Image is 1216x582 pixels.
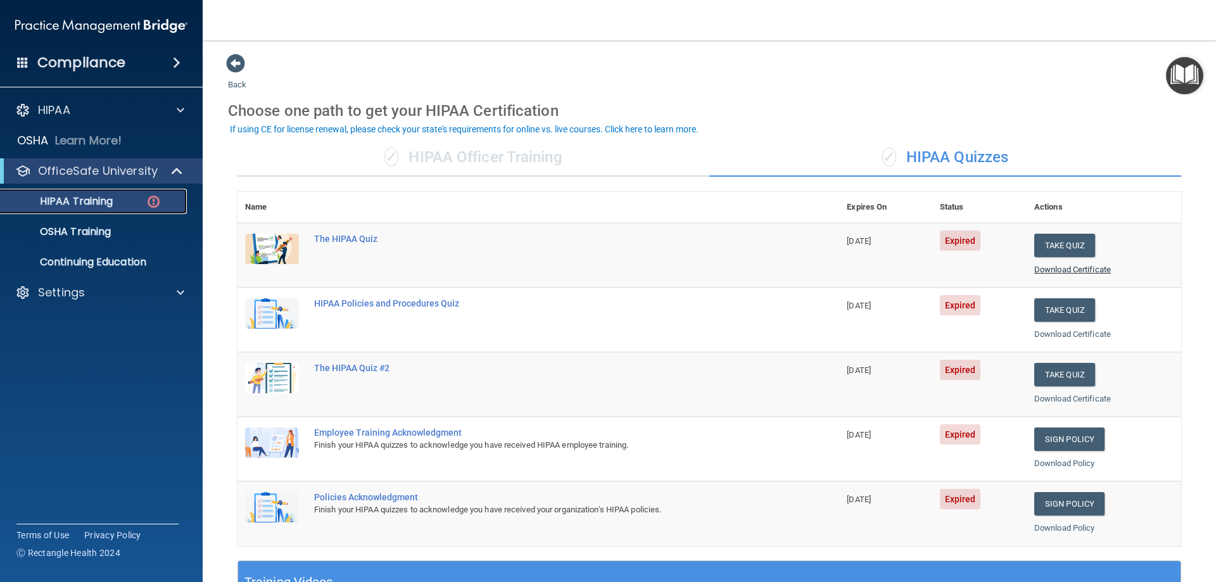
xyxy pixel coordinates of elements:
button: Take Quiz [1034,234,1095,257]
span: [DATE] [847,430,871,440]
div: Finish your HIPAA quizzes to acknowledge you have received your organization’s HIPAA policies. [314,502,776,517]
a: Sign Policy [1034,492,1105,516]
div: Employee Training Acknowledgment [314,427,776,438]
span: [DATE] [847,365,871,375]
a: Download Certificate [1034,329,1111,339]
button: Open Resource Center [1166,57,1203,94]
span: Expired [940,424,981,445]
a: Settings [15,285,184,300]
a: Download Certificate [1034,265,1111,274]
div: Finish your HIPAA quizzes to acknowledge you have received HIPAA employee training. [314,438,776,453]
a: HIPAA [15,103,184,118]
img: PMB logo [15,13,187,39]
p: OfficeSafe University [38,163,158,179]
div: The HIPAA Quiz [314,234,776,244]
a: Download Policy [1034,523,1095,533]
a: Privacy Policy [84,529,141,541]
span: Expired [940,360,981,380]
p: Settings [38,285,85,300]
span: Ⓒ Rectangle Health 2024 [16,547,120,559]
span: Expired [940,489,981,509]
span: [DATE] [847,301,871,310]
button: If using CE for license renewal, please check your state's requirements for online vs. live cours... [228,123,700,136]
th: Expires On [839,192,932,223]
th: Actions [1027,192,1181,223]
p: Continuing Education [8,256,181,269]
h4: Compliance [37,54,125,72]
div: The HIPAA Quiz #2 [314,363,776,373]
a: OfficeSafe University [15,163,184,179]
div: HIPAA Quizzes [709,139,1181,177]
span: [DATE] [847,236,871,246]
a: Back [228,65,246,89]
p: OSHA [17,133,49,148]
div: HIPAA Officer Training [237,139,709,177]
div: Policies Acknowledgment [314,492,776,502]
th: Name [237,192,307,223]
button: Take Quiz [1034,298,1095,322]
div: Choose one path to get your HIPAA Certification [228,92,1191,129]
span: [DATE] [847,495,871,504]
span: Expired [940,295,981,315]
p: OSHA Training [8,225,111,238]
div: HIPAA Policies and Procedures Quiz [314,298,776,308]
img: danger-circle.6113f641.png [146,194,161,210]
div: If using CE for license renewal, please check your state's requirements for online vs. live cours... [230,125,699,134]
button: Take Quiz [1034,363,1095,386]
a: Download Policy [1034,459,1095,468]
a: Download Certificate [1034,394,1111,403]
a: Terms of Use [16,529,69,541]
a: Sign Policy [1034,427,1105,451]
p: Learn More! [55,133,122,148]
span: ✓ [882,148,896,167]
span: ✓ [384,148,398,167]
p: HIPAA [38,103,70,118]
th: Status [932,192,1027,223]
span: Expired [940,231,981,251]
p: HIPAA Training [8,195,113,208]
